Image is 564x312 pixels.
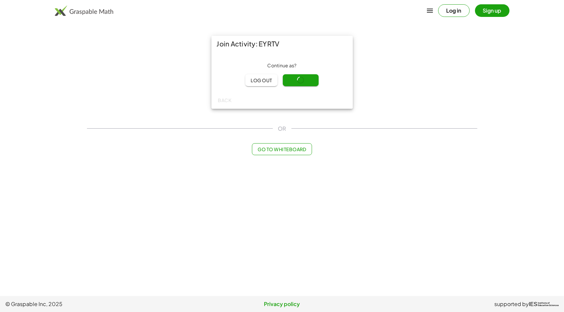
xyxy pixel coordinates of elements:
div: Continue as ? [217,62,348,69]
span: © Graspable Inc, 2025 [5,300,190,308]
span: Log out [251,77,272,83]
button: Log in [438,4,470,17]
span: IES [529,301,537,307]
span: supported by [494,300,529,308]
span: Institute of Education Sciences [538,302,559,307]
button: Log out [245,74,278,86]
div: Join Activity: EYRTV [211,36,353,52]
button: Sign up [475,4,510,17]
button: Go to Whiteboard [252,143,312,155]
a: IESInstitute ofEducation Sciences [529,300,559,308]
span: Go to Whiteboard [258,146,306,152]
span: OR [278,125,286,133]
a: Privacy policy [190,300,374,308]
